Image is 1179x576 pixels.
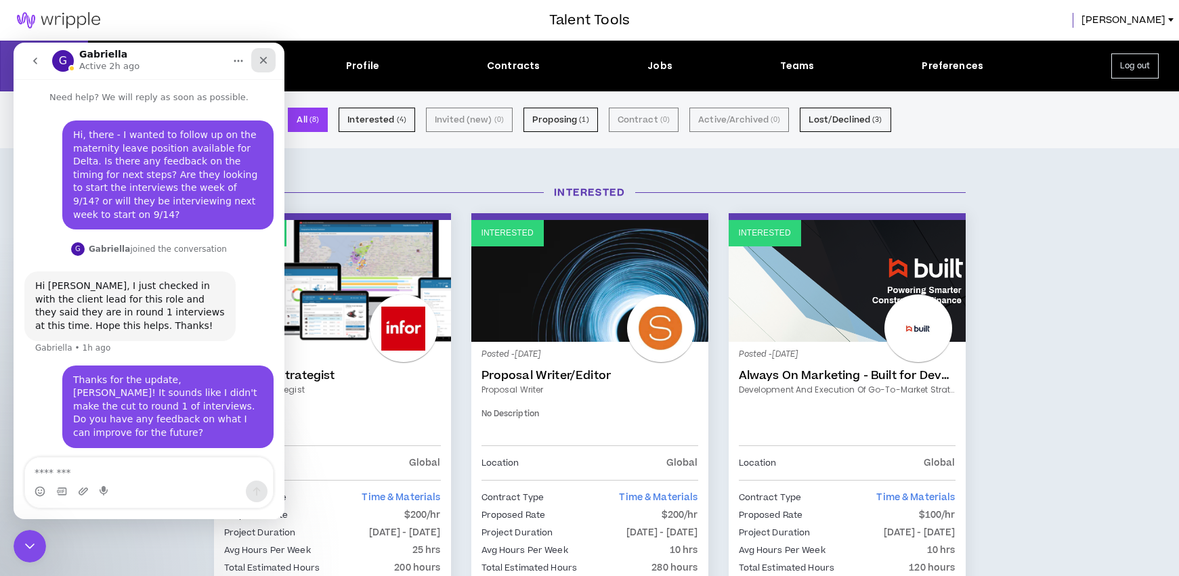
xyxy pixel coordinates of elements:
p: [DATE] - [DATE] [626,525,698,540]
p: Proposed Rate [481,508,546,523]
div: Hi, there - I wanted to follow up on the maternity leave position available for Delta. Is there a... [60,86,249,179]
button: Upload attachment [64,443,75,454]
a: Development and Execution of Go-To-Market Strategy [739,384,956,396]
p: Interested [739,227,791,240]
small: ( 4 ) [397,114,406,126]
a: Business Strategist [224,384,441,396]
span: [PERSON_NAME] [1081,13,1165,28]
p: Avg Hours Per Week [224,543,311,558]
h3: Interested [204,185,976,200]
a: Business Strategist [224,369,441,382]
iframe: Intercom live chat [14,43,284,519]
p: Total Estimated Hours [224,560,320,575]
p: Location [739,456,777,470]
a: Proposal Writer [481,384,698,396]
div: Katie says… [11,323,260,422]
p: Interested [481,227,534,240]
small: ( 0 ) [494,114,504,126]
div: joined the conversation [75,200,213,213]
p: Global [409,456,441,470]
div: Gabriella says… [11,229,260,322]
small: ( 3 ) [872,114,882,126]
a: Interested [214,220,451,342]
small: ( 8 ) [309,114,319,126]
p: Proposed Rate [739,508,803,523]
div: Thanks for the update, [PERSON_NAME]! It sounds like I didn't make the cut to round 1 of intervie... [60,331,249,397]
button: Proposing (1) [523,108,598,132]
p: Posted - [DATE] [739,349,956,361]
span: Time & Materials [876,491,955,504]
p: Global [924,456,956,470]
p: Contract Type [481,490,544,505]
span: Time & Materials [362,491,440,504]
button: Start recording [86,443,97,454]
button: Invited (new) (0) [426,108,513,132]
p: 280 hours [651,560,698,575]
i: No Description [481,408,540,420]
div: Preferences [922,59,983,73]
div: Teams [780,59,815,73]
p: Total Estimated Hours [739,560,835,575]
div: Hi [PERSON_NAME], I just checked in with the client lead for this role and they said they are in ... [22,237,211,290]
button: Lost/Declined (3) [800,108,891,132]
button: Log out [1111,53,1159,79]
p: 10 hrs [927,543,956,558]
div: Contracts [487,59,540,73]
p: 10 hrs [670,543,698,558]
p: Posted - [DATE] [481,349,698,361]
a: Interested [471,220,708,342]
a: Always On Marketing - Built for Developers [739,369,956,382]
p: [DATE] - [DATE] [884,525,956,540]
button: Interested (4) [339,108,415,132]
p: $200/hr [662,508,698,523]
iframe: Intercom live chat [14,530,46,562]
button: Active/Archived (0) [689,108,789,132]
p: Contract Type [739,490,802,505]
b: Gabriella [75,202,116,211]
p: Project Duration [481,525,553,540]
p: Location [481,456,519,470]
p: Global [666,456,698,470]
button: Emoji picker [21,443,32,454]
button: All (8) [288,108,328,132]
span: Time & Materials [619,491,698,504]
small: ( 1 ) [579,114,588,126]
p: Avg Hours Per Week [481,543,568,558]
div: Jobs [647,59,672,73]
button: Contract (0) [609,108,679,132]
textarea: Message… [12,415,259,438]
button: Gif picker [43,443,53,454]
div: Gabriella • 1h ago [22,301,97,309]
p: [DATE] - [DATE] [369,525,441,540]
div: Profile [346,59,379,73]
div: Hi [PERSON_NAME], I just checked in with the client lead for this role and they said they are in ... [11,229,222,298]
button: Send a message… [232,438,254,460]
p: Posted - [DATE] [224,349,441,361]
p: $100/hr [919,508,956,523]
small: ( 0 ) [771,114,780,126]
p: Total Estimated Hours [481,560,578,575]
div: Profile image for Gabriella [58,200,71,213]
p: $200/hr [404,508,441,523]
a: Interested [729,220,966,342]
p: 200 hours [394,560,440,575]
a: Proposal Writer/Editor [481,369,698,382]
div: Thanks for the update, [PERSON_NAME]! It sounds like I didn't make the cut to round 1 of intervie... [49,323,260,405]
div: Gabriella says… [11,198,260,229]
p: Project Duration [739,525,811,540]
p: Avg Hours Per Week [739,543,826,558]
p: Project Duration [224,525,296,540]
p: 120 hours [909,560,955,575]
div: Hi, there - I wanted to follow up on the maternity leave position available for Delta. Is there a... [49,78,260,187]
p: 25 hrs [412,543,441,558]
small: ( 0 ) [660,114,670,126]
h3: Talent Tools [549,10,630,30]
